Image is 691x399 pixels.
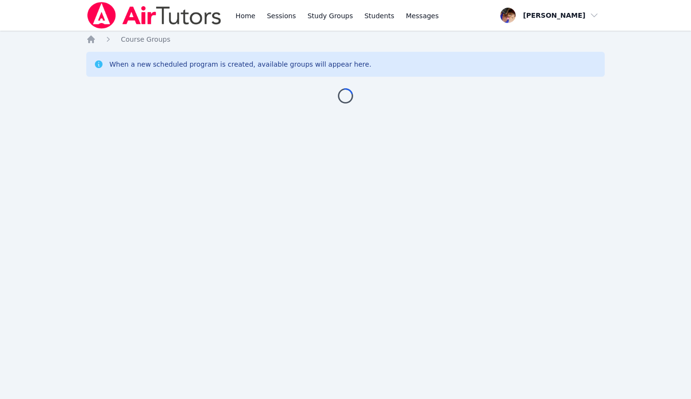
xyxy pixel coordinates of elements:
img: Air Tutors [86,2,222,29]
span: Messages [406,11,439,21]
span: Course Groups [121,35,170,43]
div: When a new scheduled program is created, available groups will appear here. [109,59,371,69]
nav: Breadcrumb [86,35,605,44]
a: Course Groups [121,35,170,44]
